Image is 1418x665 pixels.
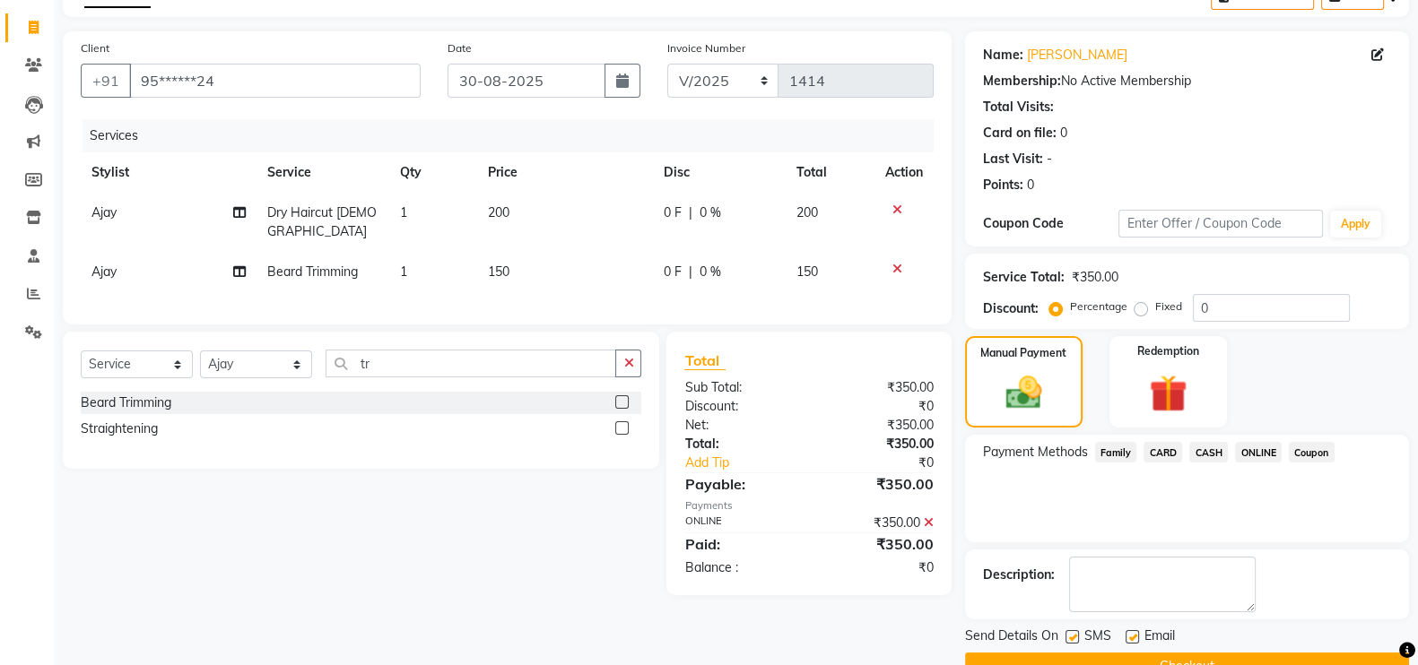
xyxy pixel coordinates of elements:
div: - [1047,150,1052,168]
a: Add Tip [671,453,831,472]
span: 0 % [700,203,721,222]
button: +91 [81,64,131,98]
th: Price [477,152,653,193]
span: Coupon [1289,442,1335,462]
span: Email [1144,626,1175,649]
label: Fixed [1155,298,1182,315]
input: Search or Scan [326,350,616,377]
div: 0 [1060,124,1067,142]
div: ₹350.00 [809,416,947,435]
div: Total: [671,435,809,453]
label: Date [448,40,472,56]
span: Send Details On [965,626,1058,649]
div: Points: [983,176,1023,194]
button: Apply [1330,211,1381,237]
div: ₹350.00 [809,435,947,453]
div: Membership: [983,72,1061,91]
th: Disc [653,152,786,193]
span: ONLINE [1235,442,1282,462]
span: CARD [1144,442,1182,462]
span: CASH [1189,442,1228,462]
span: Total [684,351,726,370]
a: [PERSON_NAME] [1027,46,1127,65]
label: Client [81,40,109,56]
div: Description: [983,566,1055,584]
th: Qty [389,152,478,193]
span: Payment Methods [983,443,1088,462]
div: ₹350.00 [1072,268,1118,287]
span: Family [1095,442,1137,462]
div: ₹0 [832,453,947,472]
span: Beard Trimming [267,263,358,280]
th: Stylist [81,152,257,193]
th: Action [874,152,934,193]
span: Ajay [91,204,117,220]
span: SMS [1084,626,1111,649]
span: 0 % [700,263,721,281]
label: Percentage [1070,298,1127,315]
div: Paid: [671,533,809,555]
span: 0 F [664,203,682,222]
span: | [689,263,692,281]
th: Total [786,152,874,193]
div: Card on file: [983,124,1057,142]
div: ONLINE [671,514,809,532]
label: Redemption [1137,343,1199,359]
span: 150 [796,263,818,280]
div: Balance : [671,558,809,577]
div: ₹350.00 [809,378,947,397]
span: 1 [400,204,407,220]
span: Ajay [91,263,117,280]
label: Invoice Number [667,40,745,56]
span: 1 [400,263,407,280]
span: 200 [488,204,509,220]
img: _cash.svg [995,372,1053,413]
div: Sub Total: [671,378,809,397]
span: | [689,203,692,222]
span: 0 F [664,263,682,281]
div: ₹0 [809,397,947,416]
div: No Active Membership [983,72,1391,91]
div: Straightening [81,419,158,438]
div: Last Visit: [983,150,1043,168]
input: Enter Offer / Coupon Code [1118,210,1323,237]
span: 150 [488,263,509,280]
div: Net: [671,416,809,435]
div: ₹0 [809,558,947,577]
div: Discount: [983,299,1039,318]
label: Manual Payment [980,345,1066,361]
div: ₹350.00 [809,533,947,555]
div: 0 [1027,176,1034,194]
div: ₹350.00 [809,473,947,495]
div: ₹350.00 [809,514,947,532]
div: Beard Trimming [81,393,171,412]
div: Coupon Code [983,214,1119,233]
div: Discount: [671,397,809,416]
div: Name: [983,46,1023,65]
div: Payments [684,498,933,514]
div: Service Total: [983,268,1065,287]
div: Total Visits: [983,98,1054,117]
span: Dry Haircut [DEMOGRAPHIC_DATA] [267,204,377,239]
div: Services [83,119,947,152]
span: 200 [796,204,818,220]
img: _gift.svg [1137,370,1198,417]
div: Payable: [671,473,809,495]
th: Service [257,152,389,193]
input: Search by Name/Mobile/Email/Code [129,64,421,98]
